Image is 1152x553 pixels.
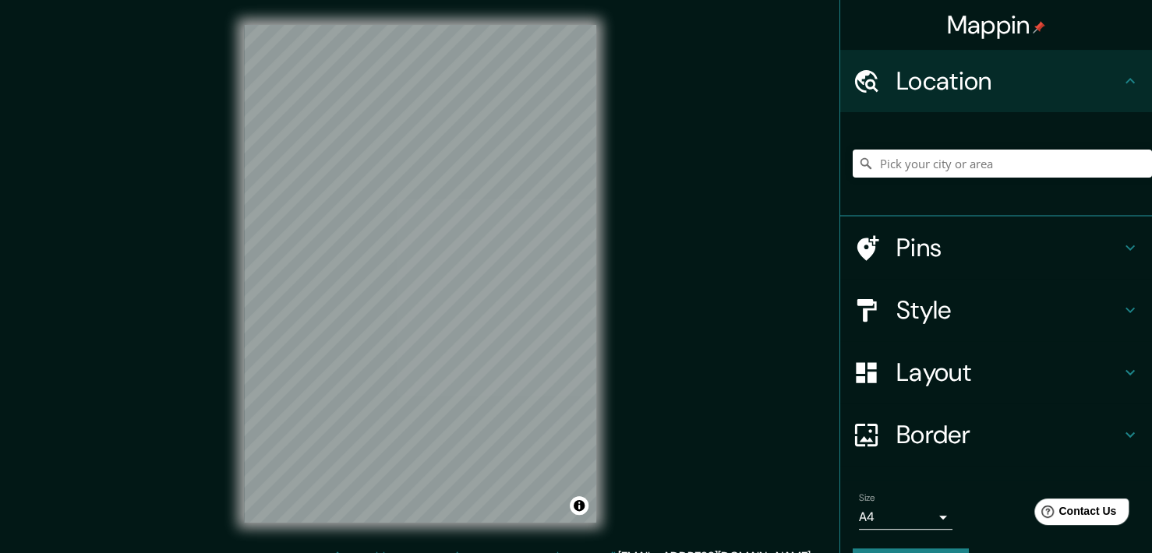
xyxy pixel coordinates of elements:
div: Style [840,279,1152,341]
iframe: Help widget launcher [1013,492,1135,536]
h4: Border [896,419,1121,450]
canvas: Map [244,25,596,523]
h4: Pins [896,232,1121,263]
label: Size [859,491,875,505]
div: Location [840,50,1152,112]
h4: Location [896,65,1121,97]
div: Border [840,403,1152,466]
input: Pick your city or area [853,150,1152,178]
h4: Style [896,294,1121,326]
div: Pins [840,217,1152,279]
div: Layout [840,341,1152,403]
h4: Mappin [947,9,1046,41]
h4: Layout [896,357,1121,388]
img: pin-icon.png [1033,21,1045,33]
button: Toggle attribution [570,496,588,515]
div: A4 [859,505,952,530]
